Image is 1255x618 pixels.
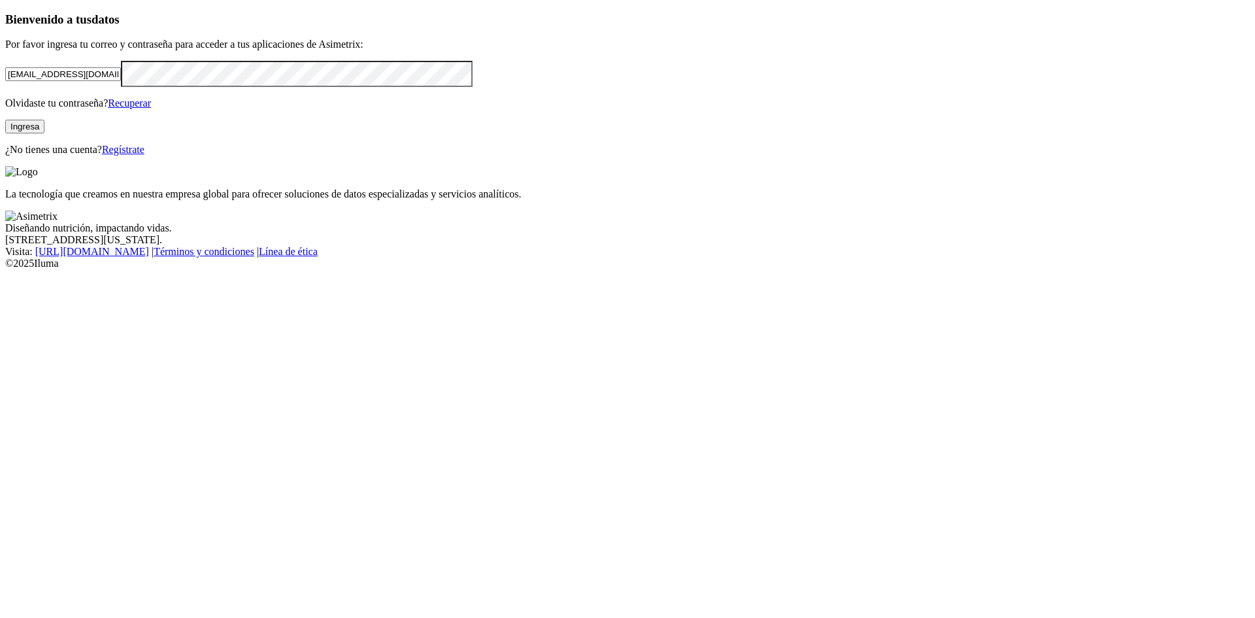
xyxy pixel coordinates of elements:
[5,67,121,81] input: Tu correo
[5,188,1250,200] p: La tecnología que creamos en nuestra empresa global para ofrecer soluciones de datos especializad...
[154,246,254,257] a: Términos y condiciones
[108,97,151,109] a: Recuperar
[259,246,318,257] a: Línea de ética
[5,246,1250,258] div: Visita : | |
[35,246,149,257] a: [URL][DOMAIN_NAME]
[5,258,1250,269] div: © 2025 Iluma
[5,144,1250,156] p: ¿No tienes una cuenta?
[5,97,1250,109] p: Olvidaste tu contraseña?
[102,144,144,155] a: Regístrate
[5,120,44,133] button: Ingresa
[5,211,58,222] img: Asimetrix
[5,222,1250,234] div: Diseñando nutrición, impactando vidas.
[5,39,1250,50] p: Por favor ingresa tu correo y contraseña para acceder a tus aplicaciones de Asimetrix:
[5,234,1250,246] div: [STREET_ADDRESS][US_STATE].
[5,166,38,178] img: Logo
[5,12,1250,27] h3: Bienvenido a tus
[92,12,120,26] span: datos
